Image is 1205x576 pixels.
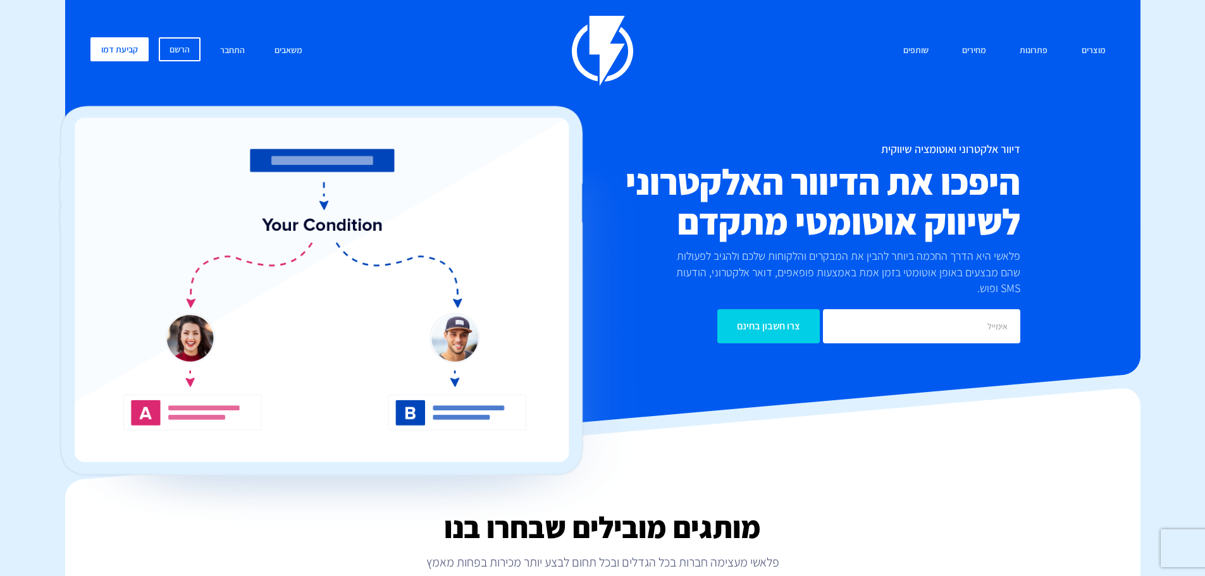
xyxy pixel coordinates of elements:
a: פתרונות [1010,37,1057,64]
a: מוצרים [1072,37,1115,64]
h2: מותגים מובילים שבחרו בנו [65,511,1140,544]
h1: דיוור אלקטרוני ואוטומציה שיווקית [527,143,1020,156]
a: משאבים [265,37,312,64]
p: פלאשי מעצימה חברות בכל הגדלים ובכל תחום לבצע יותר מכירות בפחות מאמץ [65,553,1140,571]
input: צרו חשבון בחינם [717,309,820,343]
a: קביעת דמו [90,37,149,61]
p: פלאשי היא הדרך החכמה ביותר להבין את המבקרים והלקוחות שלכם ולהגיב לפעולות שהם מבצעים באופן אוטומטי... [655,248,1020,297]
a: מחירים [953,37,996,64]
h2: היפכו את הדיוור האלקטרוני לשיווק אוטומטי מתקדם [527,162,1020,242]
a: הרשם [159,37,201,61]
a: התחבר [211,37,254,64]
a: שותפים [894,37,938,64]
input: אימייל [823,309,1020,343]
